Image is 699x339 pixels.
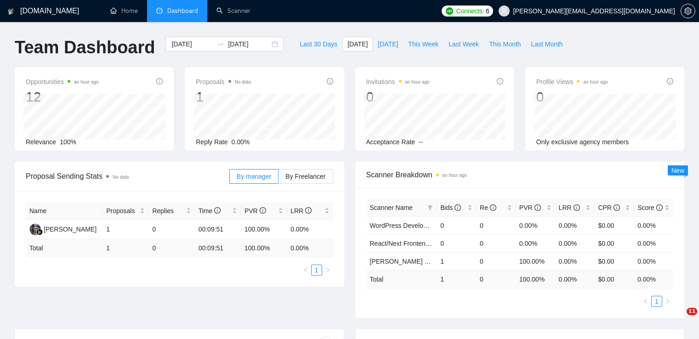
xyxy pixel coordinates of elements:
[652,296,662,306] a: 1
[290,207,312,215] span: LRR
[516,252,555,270] td: 100.00%
[476,270,516,288] td: 0
[311,265,322,276] li: 1
[327,78,333,85] span: info-circle
[216,7,250,15] a: searchScanner
[196,138,227,146] span: Reply Rate
[241,220,287,239] td: 100.00%
[60,138,76,146] span: 100%
[526,37,568,51] button: Last Month
[651,296,662,307] li: 1
[574,204,580,211] span: info-circle
[214,207,221,214] span: info-circle
[594,234,634,252] td: $0.00
[26,239,102,257] td: Total
[196,76,250,87] span: Proposals
[634,216,673,234] td: 0.00%
[490,204,496,211] span: info-circle
[668,308,690,330] iframe: Intercom live chat
[44,224,97,234] div: [PERSON_NAME]
[419,138,423,146] span: --
[531,39,563,49] span: Last Month
[516,216,555,234] td: 0.00%
[106,206,138,216] span: Proposals
[232,138,250,146] span: 0.00%
[305,207,312,214] span: info-circle
[594,216,634,234] td: $0.00
[244,207,266,215] span: PVR
[300,265,311,276] button: left
[295,37,342,51] button: Last 30 Days
[285,173,325,180] span: By Freelancer
[156,7,163,14] span: dashboard
[555,270,595,288] td: 0.00 %
[426,201,435,215] span: filter
[497,78,503,85] span: info-circle
[681,4,695,18] button: setting
[476,252,516,270] td: 0
[665,299,671,304] span: right
[555,252,595,270] td: 0.00%
[405,79,430,85] time: an hour ago
[312,265,322,275] a: 1
[370,258,463,265] a: [PERSON_NAME] Development
[217,40,224,48] span: swap-right
[347,39,368,49] span: [DATE]
[681,7,695,15] a: setting
[300,265,311,276] li: Previous Page
[662,296,673,307] button: right
[237,173,271,180] span: By manager
[671,167,684,174] span: New
[637,204,662,211] span: Score
[681,7,695,15] span: setting
[366,270,437,288] td: Total
[667,78,673,85] span: info-circle
[501,8,507,14] span: user
[235,79,251,85] span: No data
[559,204,580,211] span: LRR
[437,252,476,270] td: 1
[36,229,43,235] img: gigradar-bm.png
[408,39,438,49] span: This Week
[555,216,595,234] td: 0.00%
[287,220,333,239] td: 0.00%
[403,37,443,51] button: This Week
[536,76,608,87] span: Profile Views
[102,239,148,257] td: 1
[366,138,415,146] span: Acceptance Rate
[15,37,155,58] h1: Team Dashboard
[476,234,516,252] td: 0
[195,220,241,239] td: 00:09:51
[614,204,620,211] span: info-circle
[427,205,433,210] span: filter
[456,6,484,16] span: Connects:
[370,204,413,211] span: Scanner Name
[534,204,541,211] span: info-circle
[171,39,213,49] input: Start date
[152,206,184,216] span: Replies
[370,222,441,229] a: WordPress Development
[113,175,129,180] span: No data
[634,234,673,252] td: 0.00%
[148,220,194,239] td: 0
[287,239,333,257] td: 0.00 %
[26,138,56,146] span: Relevance
[29,224,41,235] img: RS
[322,265,333,276] button: right
[536,138,629,146] span: Only exclusive agency members
[110,7,138,15] a: homeHome
[26,170,229,182] span: Proposal Sending Stats
[480,204,496,211] span: Re
[300,39,337,49] span: Last 30 Days
[484,37,526,51] button: This Month
[26,202,102,220] th: Name
[594,270,634,288] td: $ 0.00
[342,37,373,51] button: [DATE]
[443,37,484,51] button: Last Week
[437,270,476,288] td: 1
[598,204,619,211] span: CPR
[195,239,241,257] td: 00:09:51
[217,40,224,48] span: to
[370,240,443,247] a: React/Next Frontend Dev
[662,296,673,307] li: Next Page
